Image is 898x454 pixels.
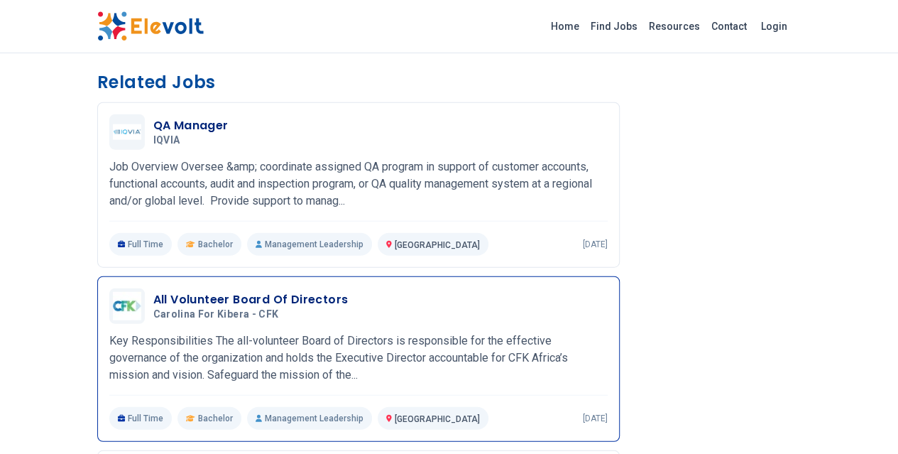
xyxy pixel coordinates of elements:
p: Management Leadership [247,407,372,430]
span: Carolina for Kibera - CFK [153,308,279,321]
img: Carolina for Kibera - CFK [113,292,141,320]
span: [GEOGRAPHIC_DATA] [395,414,480,424]
a: IQVIAQA ManagerIQVIAJob Overview Oversee &amp; coordinate assigned QA program in support of custo... [109,114,608,256]
a: Resources [643,15,706,38]
h3: Related Jobs [97,71,620,94]
span: Bachelor [198,239,233,250]
p: [DATE] [583,413,608,424]
a: Home [545,15,585,38]
a: Contact [706,15,752,38]
img: Elevolt [97,11,204,41]
span: IQVIA [153,134,180,147]
p: [DATE] [583,239,608,250]
h3: QA Manager [153,117,229,134]
p: Full Time [109,233,173,256]
h3: All Volunteer Board Of Directors [153,291,349,308]
img: IQVIA [113,124,141,141]
a: Carolina for Kibera - CFKAll Volunteer Board Of DirectorsCarolina for Kibera - CFKKey Responsibil... [109,288,608,430]
a: Find Jobs [585,15,643,38]
span: Bachelor [198,413,233,424]
p: Management Leadership [247,233,372,256]
iframe: Chat Widget [827,386,898,454]
a: Login [752,12,796,40]
p: Full Time [109,407,173,430]
span: [GEOGRAPHIC_DATA] [395,240,480,250]
p: Key Responsibilities The all-volunteer Board of Directors is responsible for the effective govern... [109,333,608,384]
p: Job Overview Oversee &amp; coordinate assigned QA program in support of customer accounts, functi... [109,158,608,210]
